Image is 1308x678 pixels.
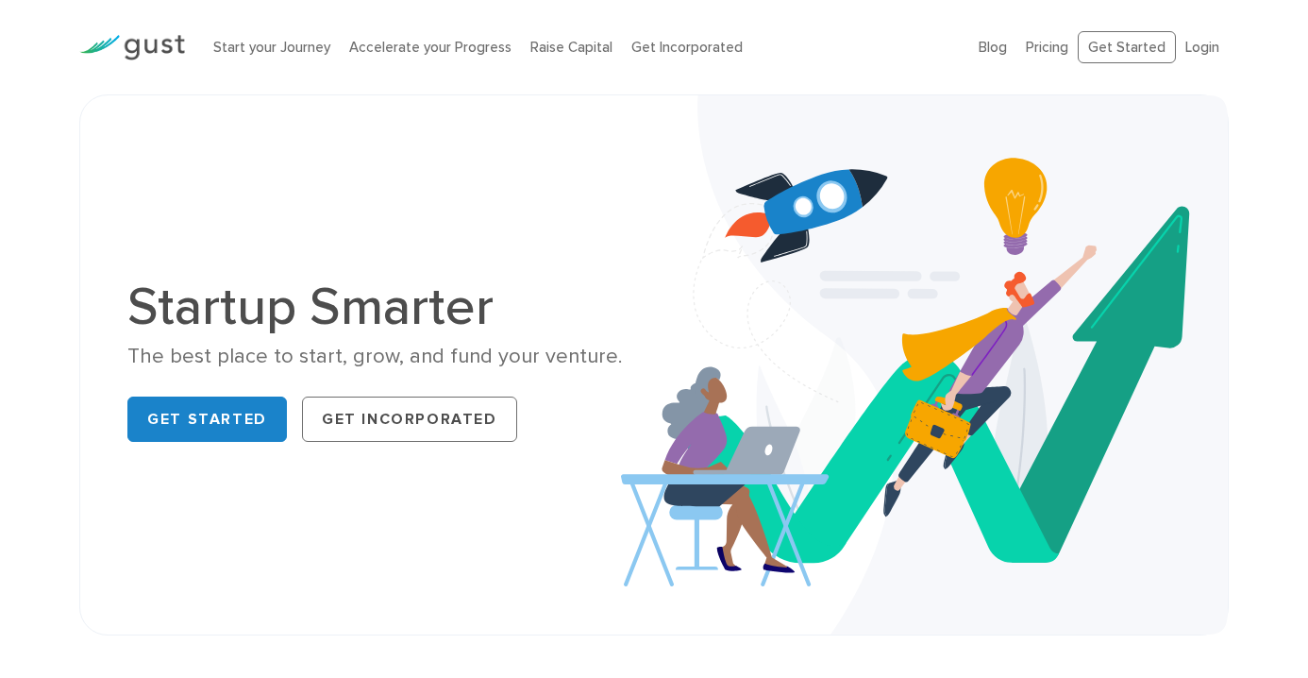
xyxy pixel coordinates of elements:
[979,39,1007,56] a: Blog
[1078,31,1176,64] a: Get Started
[302,397,517,442] a: Get Incorporated
[127,343,640,370] div: The best place to start, grow, and fund your venture.
[1026,39,1068,56] a: Pricing
[79,35,185,60] img: Gust Logo
[621,95,1228,635] img: Startup Smarter Hero
[127,280,640,333] h1: Startup Smarter
[530,39,612,56] a: Raise Capital
[127,397,287,442] a: Get Started
[349,39,511,56] a: Accelerate your Progress
[1185,39,1219,56] a: Login
[631,39,743,56] a: Get Incorporated
[213,39,330,56] a: Start your Journey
